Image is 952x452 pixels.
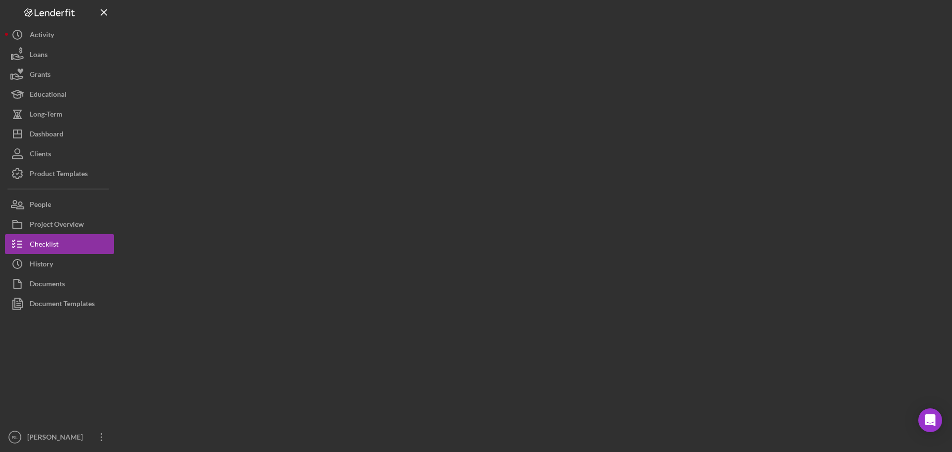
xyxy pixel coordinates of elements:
button: Activity [5,25,114,45]
button: Dashboard [5,124,114,144]
button: RL[PERSON_NAME] [5,427,114,447]
text: RL [12,435,18,440]
div: Educational [30,84,66,107]
button: Long-Term [5,104,114,124]
div: Project Overview [30,214,84,237]
button: History [5,254,114,274]
div: Grants [30,65,51,87]
button: Educational [5,84,114,104]
div: Loans [30,45,48,67]
div: Documents [30,274,65,296]
div: People [30,194,51,217]
div: Open Intercom Messenger [918,408,942,432]
button: People [5,194,114,214]
button: Loans [5,45,114,65]
div: Long-Term [30,104,62,127]
div: History [30,254,53,276]
div: Activity [30,25,54,47]
div: Dashboard [30,124,63,146]
div: Document Templates [30,294,95,316]
div: Clients [30,144,51,166]
button: Document Templates [5,294,114,314]
button: Product Templates [5,164,114,184]
div: Checklist [30,234,59,257]
button: Project Overview [5,214,114,234]
button: Checklist [5,234,114,254]
button: Documents [5,274,114,294]
button: Clients [5,144,114,164]
div: Product Templates [30,164,88,186]
div: [PERSON_NAME] [25,427,89,450]
button: Grants [5,65,114,84]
